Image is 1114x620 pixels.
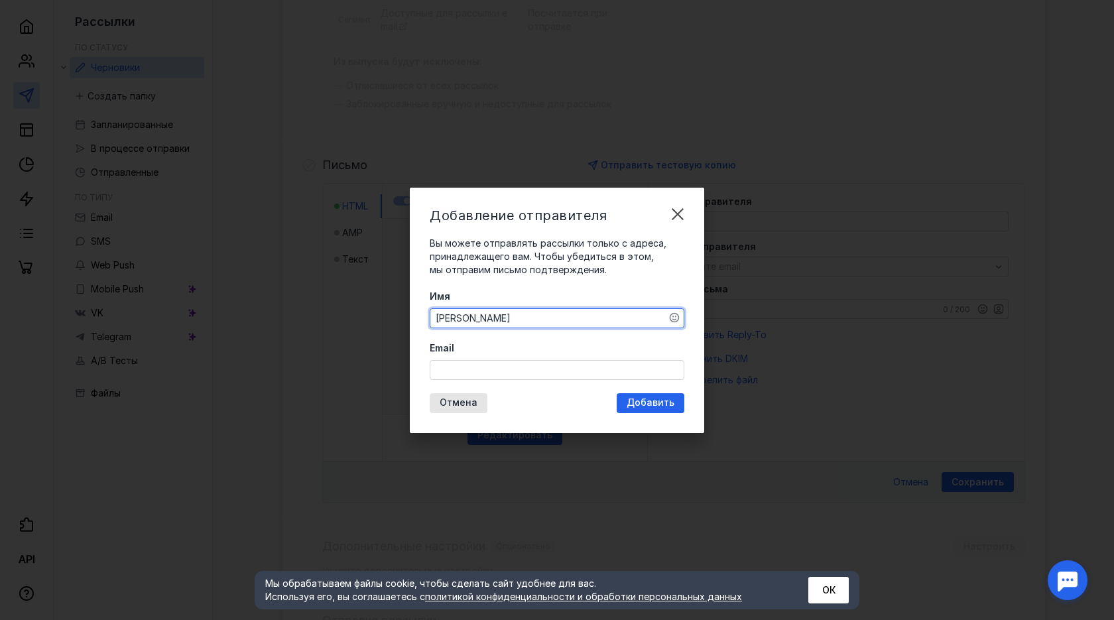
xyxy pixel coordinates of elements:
[430,290,450,303] span: Имя
[430,309,684,328] textarea: [PERSON_NAME]
[617,393,684,413] button: Добавить
[627,397,674,408] span: Добавить
[430,237,666,275] span: Вы можете отправлять рассылки только с адреса, принадлежащего вам. Чтобы убедиться в этом, мы отп...
[430,208,607,223] span: Добавление отправителя
[425,591,742,602] a: политикой конфиденциальности и обработки персональных данных
[808,577,849,603] button: ОК
[430,341,454,355] span: Email
[430,393,487,413] button: Отмена
[440,397,477,408] span: Отмена
[265,577,776,603] div: Мы обрабатываем файлы cookie, чтобы сделать сайт удобнее для вас. Используя его, вы соглашаетесь c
